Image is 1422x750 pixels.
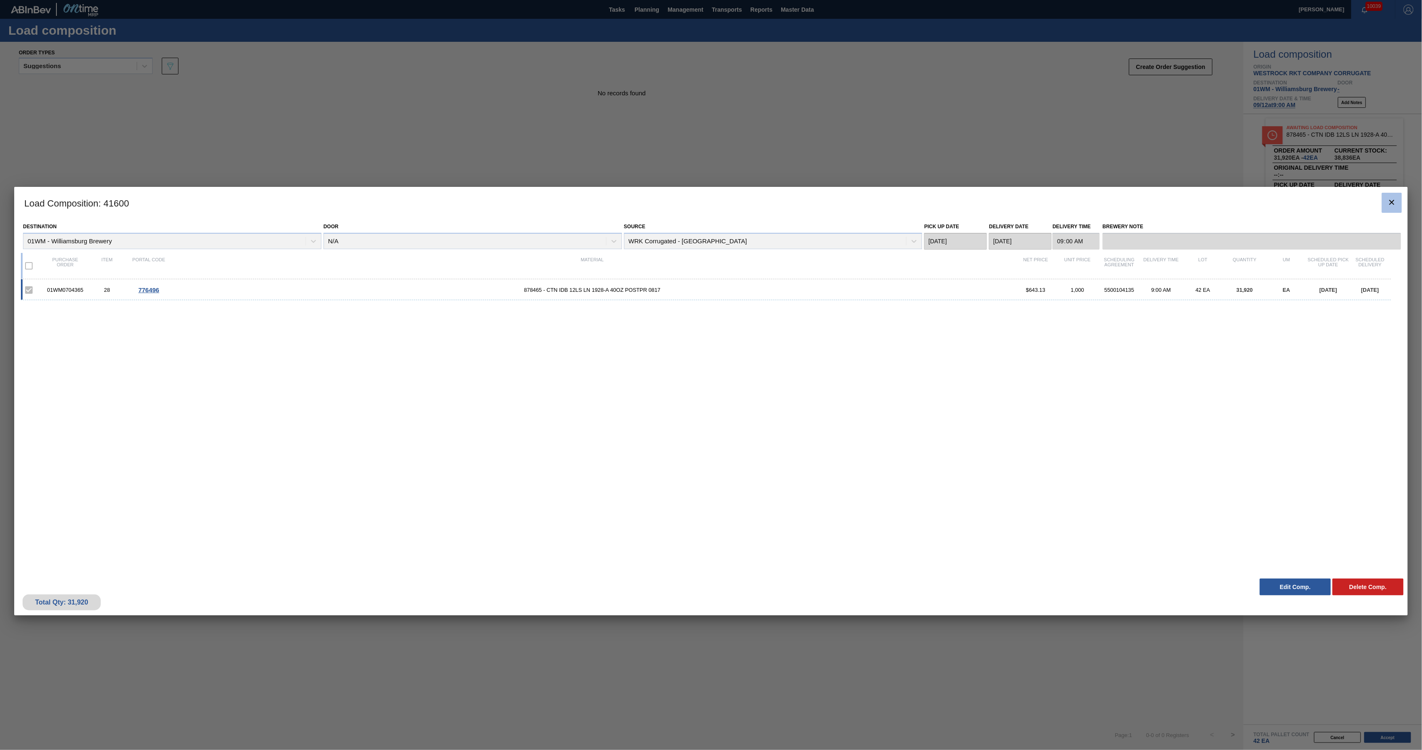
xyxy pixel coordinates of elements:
[1103,221,1401,233] label: Brewery Note
[86,257,128,275] div: Item
[1307,257,1349,275] div: Scheduled Pick up Date
[1260,579,1331,595] button: Edit Comp.
[1140,257,1182,275] div: Delivery Time
[989,233,1052,250] input: mm/dd/yyyy
[1057,257,1098,275] div: Unit Price
[1349,257,1391,275] div: Scheduled Delivery
[1320,287,1337,293] span: [DATE]
[1098,287,1140,293] div: 5500104135
[1015,257,1057,275] div: Net Price
[44,257,86,275] div: Purchase order
[624,224,645,230] label: Source
[1182,287,1224,293] div: 42 EA
[1015,287,1057,293] div: $643.13
[86,287,128,293] div: 28
[1224,257,1266,275] div: Quantity
[44,287,86,293] div: 01WM0704365
[170,257,1015,275] div: Material
[924,224,959,230] label: Pick up Date
[128,257,170,275] div: Portal code
[989,224,1028,230] label: Delivery Date
[324,224,339,230] label: Door
[1057,287,1098,293] div: 1,000
[1098,257,1140,275] div: Scheduling Agreement
[924,233,987,250] input: mm/dd/yyyy
[1361,287,1379,293] span: [DATE]
[1283,287,1290,293] span: EA
[14,187,1408,219] h3: Load Composition : 41600
[1266,257,1307,275] div: UM
[1236,287,1253,293] span: 31,920
[128,286,170,293] div: Go to Order
[29,599,94,606] div: Total Qty: 31,920
[1052,221,1100,233] label: Delivery Time
[1140,287,1182,293] div: 9:00 AM
[1333,579,1404,595] button: Delete Comp.
[138,286,159,293] span: 776496
[170,287,1015,293] span: 878465 - CTN IDB 12LS LN 1928-A 40OZ POSTPR 0817
[1182,257,1224,275] div: Lot
[23,224,56,230] label: Destination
